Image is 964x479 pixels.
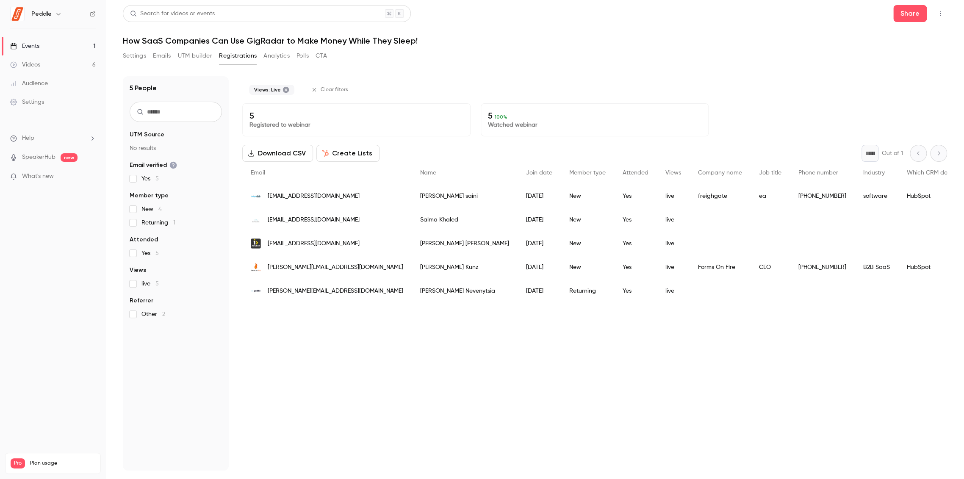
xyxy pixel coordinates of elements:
div: live [657,208,690,232]
button: Remove "Live views" from selected filters [283,86,289,93]
span: Member type [569,170,606,176]
h1: 5 People [130,83,157,93]
p: Watched webinar [488,121,702,129]
span: Company name [698,170,742,176]
span: 5 [155,281,159,287]
span: 4 [158,206,162,212]
div: Settings [10,98,44,106]
div: [PERSON_NAME] Kunz [412,255,518,279]
div: [DATE] [518,184,561,208]
a: SpeakerHub [22,153,55,162]
button: Settings [123,49,146,63]
div: Yes [614,184,657,208]
div: live [657,279,690,303]
div: live [657,232,690,255]
button: Registrations [219,49,257,63]
span: Pro [11,458,25,468]
div: CEO [751,255,790,279]
div: [PERSON_NAME] saini [412,184,518,208]
div: live [657,255,690,279]
span: Plan usage [30,460,95,467]
span: 2 [162,311,165,317]
div: [PHONE_NUMBER] [790,255,855,279]
div: [DATE] [518,208,561,232]
span: What's new [22,172,54,181]
div: ea [751,184,790,208]
span: 100 % [495,114,507,120]
span: Name [420,170,436,176]
button: Create Lists [316,145,380,162]
span: Clear filters [321,86,348,93]
div: [PERSON_NAME] [PERSON_NAME] [412,232,518,255]
section: facet-groups [130,130,222,318]
span: Email verified [130,161,177,169]
div: Yes [614,255,657,279]
div: New [561,208,614,232]
span: Views [665,170,681,176]
button: CTA [316,49,327,63]
p: Out of 1 [882,149,903,158]
div: New [561,232,614,255]
span: Views [130,266,146,274]
div: Forms On Fire [690,255,751,279]
span: 5 [155,176,159,182]
span: Returning [141,219,175,227]
img: freightgate.com [251,191,261,201]
div: New [561,255,614,279]
span: 1 [173,220,175,226]
div: Yes [614,232,657,255]
span: [PERSON_NAME][EMAIL_ADDRESS][DOMAIN_NAME] [268,287,403,296]
div: New [561,184,614,208]
span: New [141,205,162,213]
div: Events [10,42,39,50]
span: Referrer [130,296,153,305]
iframe: Noticeable Trigger [86,173,96,180]
div: Returning [561,279,614,303]
img: agilean.ca [251,238,261,249]
span: Views: Live [254,86,281,93]
div: [DATE] [518,232,561,255]
button: Analytics [263,49,290,63]
div: [PHONE_NUMBER] [790,184,855,208]
div: Search for videos or events [130,9,215,18]
span: [EMAIL_ADDRESS][DOMAIN_NAME] [268,192,360,201]
button: Emails [153,49,171,63]
div: B2B SaaS [855,255,898,279]
span: Help [22,134,34,143]
span: Phone number [798,170,838,176]
span: Other [141,310,165,318]
p: 5 [488,111,702,121]
button: Download CSV [242,145,313,162]
img: peddling.io [251,286,261,296]
span: Join date [526,170,552,176]
p: Registered to webinar [249,121,463,129]
span: 5 [155,250,159,256]
div: Yes [614,279,657,303]
span: Attended [130,235,158,244]
button: Share [893,5,927,22]
span: Yes [141,249,159,257]
span: new [61,153,78,162]
span: [PERSON_NAME][EMAIL_ADDRESS][DOMAIN_NAME] [268,263,403,272]
div: Salma Khaled [412,208,518,232]
div: [DATE] [518,279,561,303]
span: Yes [141,174,159,183]
span: live [141,280,159,288]
span: [EMAIL_ADDRESS][DOMAIN_NAME] [268,216,360,224]
span: [EMAIL_ADDRESS][DOMAIN_NAME] [268,239,360,248]
img: formsonfire.com [251,262,261,272]
div: live [657,184,690,208]
div: Yes [614,208,657,232]
button: Polls [296,49,309,63]
li: help-dropdown-opener [10,134,96,143]
button: UTM builder [178,49,212,63]
button: Clear filters [308,83,353,97]
h6: Peddle [31,10,52,18]
h1: How SaaS Companies Can Use GigRadar to Make Money While They Sleep! [123,36,947,46]
p: No results [130,144,222,152]
span: Email [251,170,265,176]
div: [PERSON_NAME] Nevenytsia [412,279,518,303]
span: UTM Source [130,130,164,139]
span: Attended [623,170,648,176]
div: software [855,184,898,208]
